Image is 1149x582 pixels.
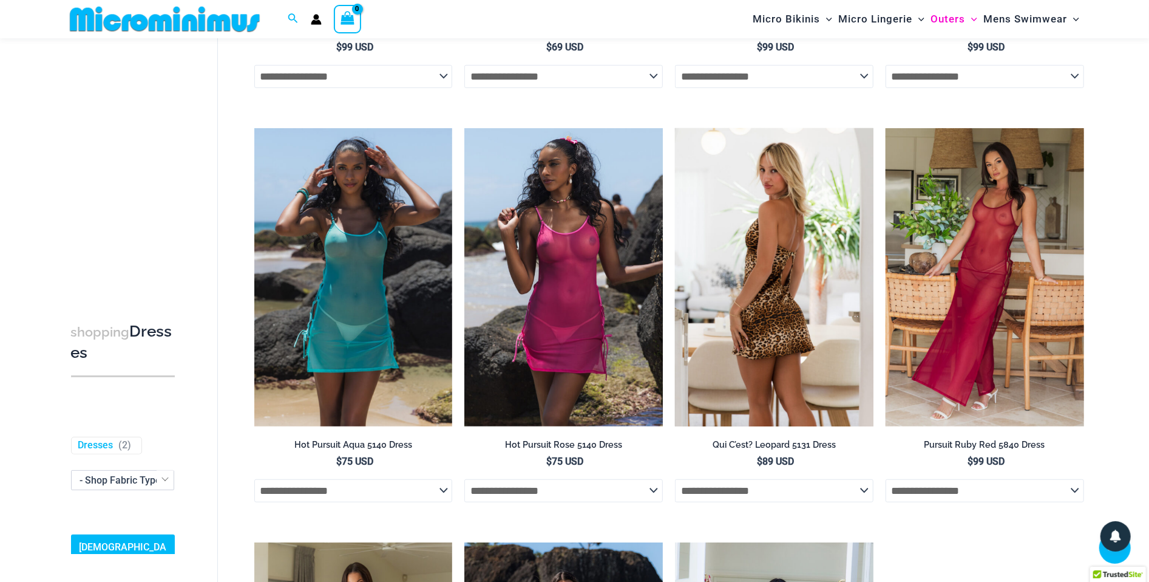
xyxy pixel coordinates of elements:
[71,41,180,284] iframe: TrustedSite Certified
[547,456,552,467] span: $
[464,439,663,451] h2: Hot Pursuit Rose 5140 Dress
[757,456,794,467] bdi: 89 USD
[78,439,114,452] a: Dresses
[886,439,1084,455] a: Pursuit Ruby Red 5840 Dress
[71,321,175,363] h3: Dresses
[65,5,265,33] img: MM SHOP LOGO FLAT
[464,128,663,426] a: Hot Pursuit Rose 5140 Dress 01Hot Pursuit Rose 5140 Dress 12Hot Pursuit Rose 5140 Dress 12
[753,4,820,35] span: Micro Bikinis
[80,474,161,486] span: - Shop Fabric Type
[886,128,1084,426] img: Pursuit Ruby Red 5840 Dress 02
[254,128,453,426] a: Hot Pursuit Aqua 5140 Dress 01Hot Pursuit Aqua 5140 Dress 06Hot Pursuit Aqua 5140 Dress 06
[71,324,130,340] span: shopping
[757,41,762,53] span: $
[930,4,965,35] span: Outers
[336,456,342,467] span: $
[675,439,873,455] a: Qui C’est? Leopard 5131 Dress
[968,41,1005,53] bdi: 99 USD
[288,12,299,27] a: Search icon link
[757,456,762,467] span: $
[547,41,584,53] bdi: 69 USD
[547,41,552,53] span: $
[968,456,1005,467] bdi: 99 USD
[119,439,132,452] span: ( )
[820,4,832,35] span: Menu Toggle
[748,2,1085,36] nav: Site Navigation
[334,5,362,33] a: View Shopping Cart, empty
[336,41,373,53] bdi: 99 USD
[336,41,342,53] span: $
[464,128,663,426] img: Hot Pursuit Rose 5140 Dress 01
[886,128,1084,426] a: Pursuit Ruby Red 5840 Dress 02Pursuit Ruby Red 5840 Dress 03Pursuit Ruby Red 5840 Dress 03
[71,535,175,580] a: [DEMOGRAPHIC_DATA] Sizing Guide
[336,456,373,467] bdi: 75 USD
[927,4,980,35] a: OutersMenu ToggleMenu Toggle
[254,128,453,426] img: Hot Pursuit Aqua 5140 Dress 01
[464,439,663,455] a: Hot Pursuit Rose 5140 Dress
[254,439,453,451] h2: Hot Pursuit Aqua 5140 Dress
[968,41,973,53] span: $
[675,439,873,451] h2: Qui C’est? Leopard 5131 Dress
[72,471,174,490] span: - Shop Fabric Type
[886,439,1084,451] h2: Pursuit Ruby Red 5840 Dress
[968,456,973,467] span: $
[835,4,927,35] a: Micro LingerieMenu ToggleMenu Toggle
[675,128,873,426] a: qui c'est leopard 5131 dress 01qui c'est leopard 5131 dress 04qui c'est leopard 5131 dress 04
[980,4,1082,35] a: Mens SwimwearMenu ToggleMenu Toggle
[965,4,977,35] span: Menu Toggle
[311,14,322,25] a: Account icon link
[254,439,453,455] a: Hot Pursuit Aqua 5140 Dress
[838,4,912,35] span: Micro Lingerie
[757,41,794,53] bdi: 99 USD
[983,4,1067,35] span: Mens Swimwear
[675,128,873,426] img: qui c'est leopard 5131 dress 04
[750,4,835,35] a: Micro BikinisMenu ToggleMenu Toggle
[123,439,128,451] span: 2
[71,470,175,490] span: - Shop Fabric Type
[912,4,924,35] span: Menu Toggle
[547,456,584,467] bdi: 75 USD
[1067,4,1079,35] span: Menu Toggle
